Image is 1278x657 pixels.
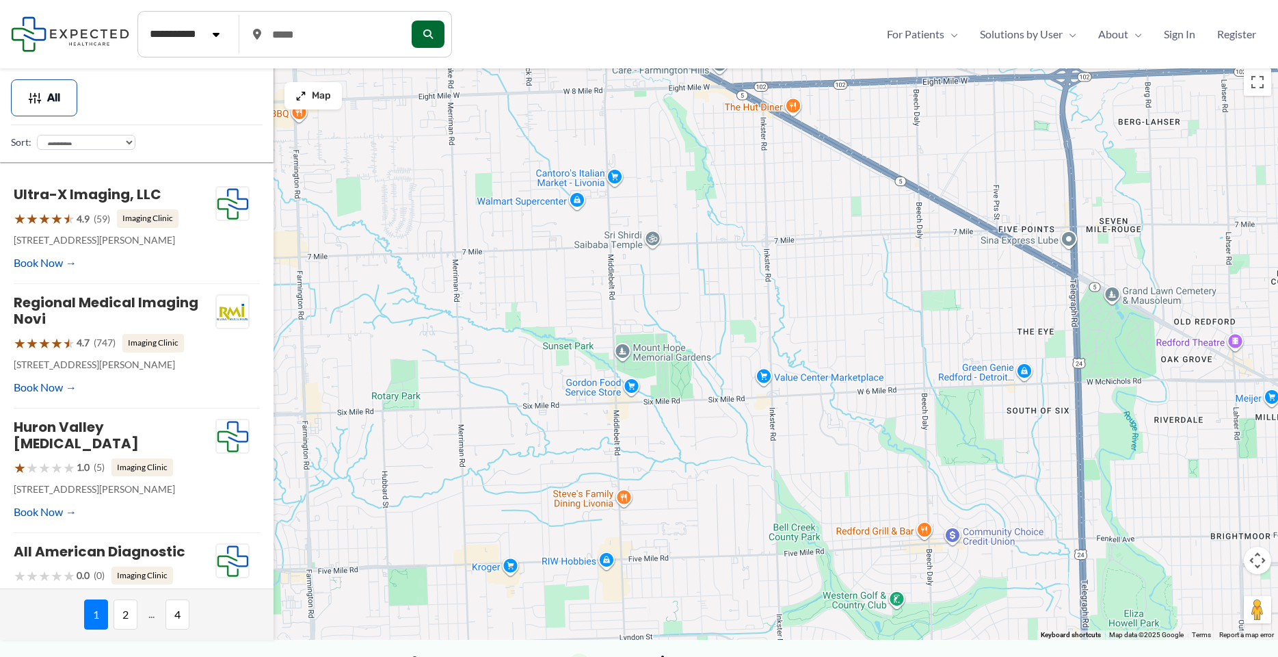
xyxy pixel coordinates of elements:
[1244,68,1271,96] button: Toggle fullscreen view
[111,567,173,584] span: Imaging Clinic
[14,206,26,231] span: ★
[77,210,90,228] span: 4.9
[77,459,90,476] span: 1.0
[26,331,38,356] span: ★
[111,459,173,476] span: Imaging Clinic
[51,455,63,480] span: ★
[38,331,51,356] span: ★
[14,502,77,522] a: Book Now
[77,334,90,352] span: 4.7
[63,455,75,480] span: ★
[14,356,215,374] p: [STREET_ADDRESS][PERSON_NAME]
[14,542,185,561] a: All American Diagnostic
[876,24,969,44] a: For PatientsMenu Toggle
[63,331,75,356] span: ★
[14,331,26,356] span: ★
[295,90,306,101] img: Maximize
[1153,24,1206,44] a: Sign In
[38,206,51,231] span: ★
[122,334,184,352] span: Imaging Clinic
[969,24,1087,44] a: Solutions by UserMenu Toggle
[216,187,249,221] img: Expected Healthcare Logo
[1128,24,1142,44] span: Menu Toggle
[26,206,38,231] span: ★
[14,185,161,204] a: Ultra-X Imaging, LLC
[980,24,1063,44] span: Solutions by User
[14,231,215,249] p: [STREET_ADDRESS][PERSON_NAME]
[26,563,38,589] span: ★
[28,91,42,105] img: Filter
[14,377,77,398] a: Book Now
[11,133,31,151] label: Sort:
[1192,631,1211,639] a: Terms
[1098,24,1128,44] span: About
[1217,24,1256,44] span: Register
[94,210,110,228] span: (59)
[216,295,249,329] img: Regional Medical Imaging Novi
[14,253,77,273] a: Book Now
[14,293,198,328] a: Regional Medical Imaging Novi
[63,206,75,231] span: ★
[887,24,944,44] span: For Patients
[77,567,90,584] span: 0.0
[143,600,160,630] span: ...
[216,420,249,454] img: Expected Healthcare Logo
[944,24,958,44] span: Menu Toggle
[11,16,129,51] img: Expected Healthcare Logo - side, dark font, small
[165,600,189,630] span: 4
[84,600,108,630] span: 1
[1164,24,1195,44] span: Sign In
[312,90,331,102] span: Map
[114,600,137,630] span: 2
[47,93,60,103] span: All
[51,331,63,356] span: ★
[14,455,26,480] span: ★
[1219,631,1274,639] a: Report a map error
[94,334,116,352] span: (747)
[14,563,26,589] span: ★
[63,563,75,589] span: ★
[1087,24,1153,44] a: AboutMenu Toggle
[1063,24,1076,44] span: Menu Toggle
[38,455,51,480] span: ★
[1244,596,1271,623] button: Drag Pegman onto the map to open Street View
[51,206,63,231] span: ★
[26,455,38,480] span: ★
[1244,547,1271,574] button: Map camera controls
[14,417,139,453] a: Huron Valley [MEDICAL_DATA]
[1206,24,1267,44] a: Register
[38,563,51,589] span: ★
[1041,630,1101,640] button: Keyboard shortcuts
[11,79,77,116] button: All
[216,544,249,578] img: Expected Healthcare Logo
[94,567,105,584] span: (0)
[94,459,105,476] span: (5)
[284,82,342,109] button: Map
[117,209,178,227] span: Imaging Clinic
[1109,631,1184,639] span: Map data ©2025 Google
[14,480,215,498] p: [STREET_ADDRESS][PERSON_NAME]
[51,563,63,589] span: ★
